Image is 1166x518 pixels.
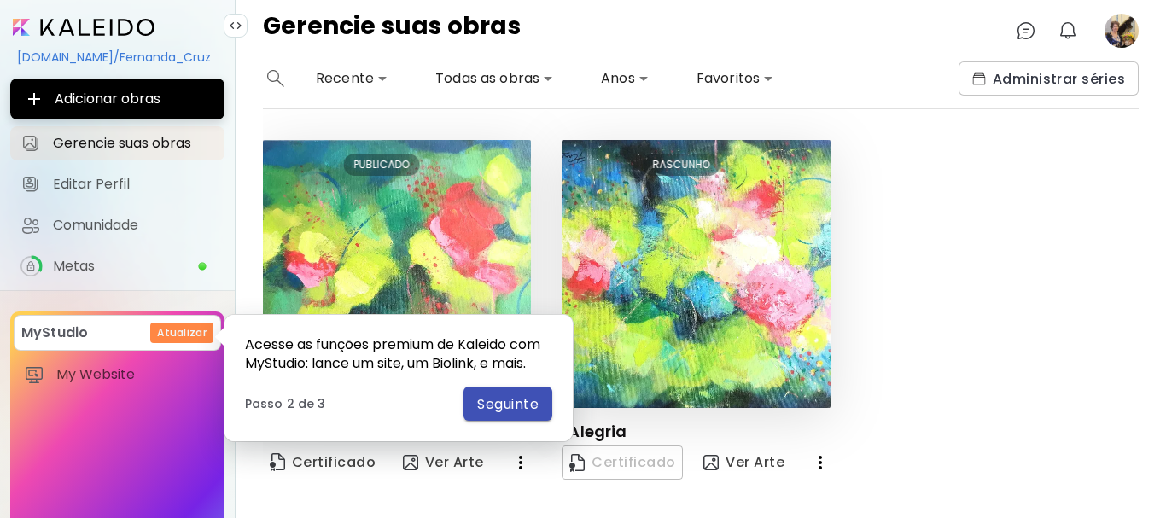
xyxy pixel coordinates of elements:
[10,79,224,119] button: Adicionar obras
[959,61,1139,96] button: collectionsAdministrar séries
[21,323,88,343] p: MyStudio
[1016,20,1036,41] img: chatIcon
[10,43,224,72] div: [DOMAIN_NAME]/Fernanda_Cruz
[270,453,285,471] img: Certificate
[403,452,484,473] span: Ver Arte
[642,154,720,176] div: RASCUNHO
[56,366,211,383] span: My Website
[972,70,1125,88] span: Administrar séries
[1058,20,1078,41] img: bellIcon
[703,455,719,470] img: view-art
[562,140,830,408] img: thumbnail
[10,126,224,160] a: Gerencie suas obras iconGerencie suas obras
[200,315,242,358] div: animation
[267,70,284,87] img: search
[690,65,780,92] div: Favoritos
[24,364,44,385] img: item
[229,19,242,32] img: collapse
[477,395,539,413] span: Seguinte
[263,140,531,408] img: thumbnail
[344,154,420,176] div: PUBLICADO
[403,455,418,470] img: view-art
[263,445,382,480] a: CertificateCertificado
[568,422,627,442] p: Alegria
[697,445,791,480] button: view-artVer Arte
[53,217,214,234] span: Comunidade
[594,65,656,92] div: Anos
[972,72,986,85] img: collections
[245,396,325,411] h6: Passo 2 de 3
[245,335,552,373] h5: Acesse as funções premium de Kaleido com MyStudio: lance um site, um Biolink, e mais.
[10,208,224,242] a: Comunidade iconComunidade
[24,89,211,109] span: Adicionar obras
[20,215,41,236] img: Comunidade icon
[53,258,197,275] span: Metas
[157,325,207,340] h6: Atualizar
[53,176,214,193] span: Editar Perfil
[463,387,552,421] button: Seguinte
[10,167,224,201] a: Editar Perfil iconEditar Perfil
[396,445,491,480] button: view-artVer Arte
[263,14,521,48] h4: Gerencie suas obras
[10,249,224,283] a: iconcompleteMetas
[20,133,41,154] img: Gerencie suas obras icon
[14,358,221,392] a: itemMy Website
[703,453,784,472] span: Ver Arte
[263,61,289,96] button: search
[309,65,394,92] div: Recente
[429,65,560,92] div: Todas as obras
[20,174,41,195] img: Editar Perfil icon
[270,451,376,474] span: Certificado
[53,135,214,152] span: Gerencie suas obras
[1053,16,1082,45] button: bellIcon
